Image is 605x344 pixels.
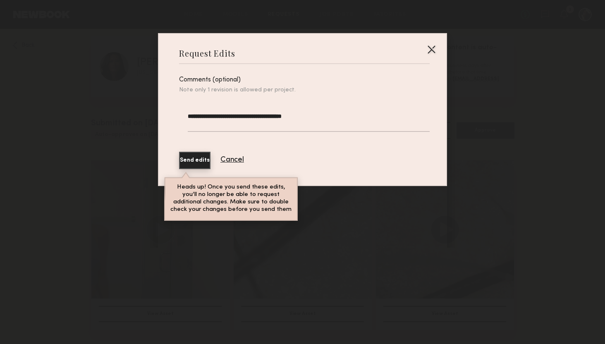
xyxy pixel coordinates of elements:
[179,152,210,169] button: Send edits
[170,183,292,213] p: Heads up! Once you send these edits, you’ll no longer be able to request additional changes. Make...
[179,48,235,59] div: Request Edits
[179,87,430,94] div: Note only 1 revision is allowed per project.
[220,156,244,164] button: Cancel
[179,76,430,84] div: Comments (optional)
